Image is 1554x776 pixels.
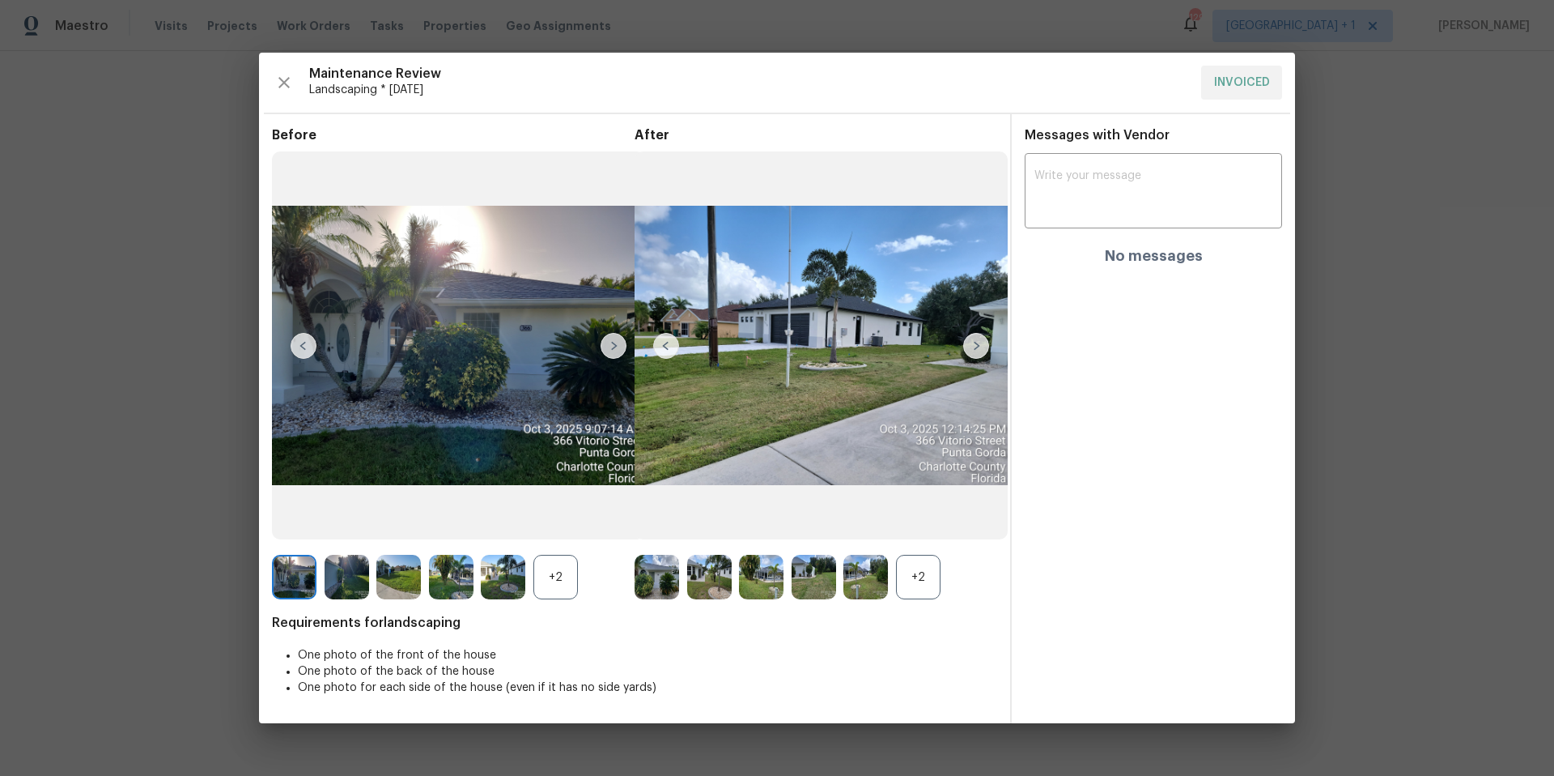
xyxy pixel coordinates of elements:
[963,333,989,359] img: right-chevron-button-url
[291,333,316,359] img: left-chevron-button-url
[533,555,578,599] div: +2
[298,663,997,680] li: One photo of the back of the house
[653,333,679,359] img: left-chevron-button-url
[1025,129,1170,142] span: Messages with Vendor
[298,680,997,696] li: One photo for each side of the house (even if it has no side yards)
[635,127,997,143] span: After
[298,647,997,663] li: One photo of the front of the house
[272,615,997,631] span: Requirements for landscaping
[601,333,626,359] img: right-chevron-button-url
[309,82,1188,98] span: Landscaping * [DATE]
[896,555,940,599] div: +2
[1105,248,1203,264] h4: No messages
[272,127,635,143] span: Before
[309,66,1188,82] span: Maintenance Review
